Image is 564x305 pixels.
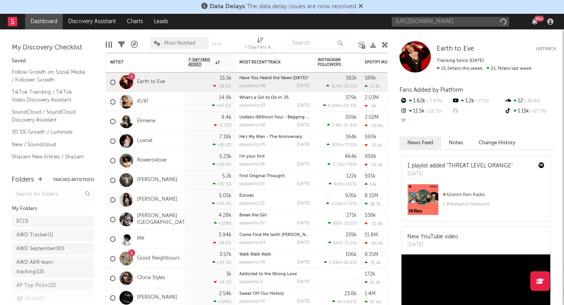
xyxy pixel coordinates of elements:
div: 8.15M [365,252,378,257]
div: Sweat Off Our History [239,292,310,296]
a: Dashboard [25,14,63,29]
div: [DATE] [407,241,458,249]
a: Earth to Eve [137,79,165,85]
div: 7-Day Fans Added (7-Day Fans Added) [244,33,276,56]
div: 7-Day Fans Added (7-Day Fans Added) [244,43,276,53]
div: 4.28k [219,213,231,218]
div: 591k [365,174,376,179]
a: Come Find Me (with [PERSON_NAME]) [239,233,317,237]
span: Tracking Since: [DATE] [437,58,484,63]
div: -50.6k [365,123,383,128]
div: Echoes [239,194,310,198]
span: 7-Day Fans Added [188,58,213,67]
div: -32.8k [365,221,383,226]
span: +70 % [344,163,356,167]
div: [DATE] [297,260,310,265]
span: +73.5 % [341,143,356,147]
button: Untrack [536,45,556,53]
a: Echoes [239,194,254,198]
span: 21.7k fans last week [437,66,531,71]
a: MK [137,236,145,242]
div: popularity: 53 [239,202,265,206]
div: [DATE] [297,84,310,88]
div: Most Recent Track [239,60,298,65]
div: 9.4k [221,115,231,120]
span: 2.15k [331,202,342,206]
div: 47.4k [365,300,381,305]
div: [DATE] [297,221,310,225]
div: popularity: 52 [239,221,265,225]
span: +142 % [342,182,356,187]
span: 1k [337,300,342,304]
div: -14.2 % [214,280,231,285]
a: Walk Walk Walk [239,252,271,257]
div: 106k [345,252,357,257]
a: SoundCloud / SoundCloud Discovery Assistant [12,108,86,124]
div: -- [452,106,504,116]
a: New / Soundcloud [12,140,86,149]
div: ( ) [327,162,357,167]
span: 11.5k [331,84,341,89]
div: 5.05k [219,193,231,198]
div: +81.3 % [213,142,231,147]
div: ( ) [326,84,357,89]
div: -2.73 % [214,123,231,128]
a: flowerovlove [137,157,166,164]
div: My Folders [12,204,94,214]
a: Leads [148,14,174,29]
div: -86.6k [365,241,383,246]
div: [DATE] [297,162,310,167]
div: 3.94k [219,232,231,238]
div: 14.9k [219,95,231,100]
a: China Styles [137,275,165,281]
div: ( ) [326,201,357,206]
div: He's My Man - The Anniversary [239,135,310,139]
div: AP Top Picks ( 22 ) [16,281,56,290]
a: [PERSON_NAME] [137,177,177,183]
div: Useless (Without You) - Begging Remix [239,115,310,120]
div: +37.5 % [213,182,231,187]
div: 172k [365,272,375,277]
span: -10.9 % [342,123,356,128]
div: -76.5k [365,162,383,167]
div: 15.5k [220,76,231,81]
span: : The data delay issues are now resolved [210,4,356,10]
span: -7.7 % [474,99,489,103]
div: -28.6 % [213,84,231,89]
div: 79.4k [365,260,381,265]
button: Tracked Artists(53) [53,178,94,182]
a: [PERSON_NAME] [137,196,177,203]
div: 399k [345,115,357,120]
a: Sweat Off Our History [239,292,284,296]
div: ( ) [327,142,357,147]
div: 926k [345,193,357,198]
div: 1.15k [504,106,556,116]
span: -7.47 % [425,99,443,103]
span: 869 [333,221,341,226]
div: [DATE] [297,202,310,206]
div: ( ) [323,103,357,108]
span: +55.3 % [341,104,356,108]
span: 909 [332,143,340,147]
div: popularity: 56 [239,182,265,186]
div: My Discovery Checklist [12,43,94,53]
div: -34.6 % [213,240,231,245]
a: Elmiene [137,118,155,125]
div: 339k [345,232,357,238]
div: 2.03M [365,95,379,100]
div: Artist [110,60,169,65]
a: Discovery Assistant [63,14,121,29]
div: Edit Columns [106,33,112,56]
input: Search for artists [392,17,509,27]
div: Saved [12,56,94,66]
span: -23.7 % [342,84,356,89]
div: 590k [365,134,376,140]
div: [DATE] [407,170,513,178]
div: # 42 on Hi Ren Radio [443,190,544,200]
div: +129 % [214,221,231,226]
input: Search for folders... [12,189,94,200]
a: Follow Growth on Social Media / Follower Growth [12,68,86,84]
div: 8.15M [365,193,378,198]
div: 164k [345,134,357,140]
span: -23.7 % [425,109,441,114]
